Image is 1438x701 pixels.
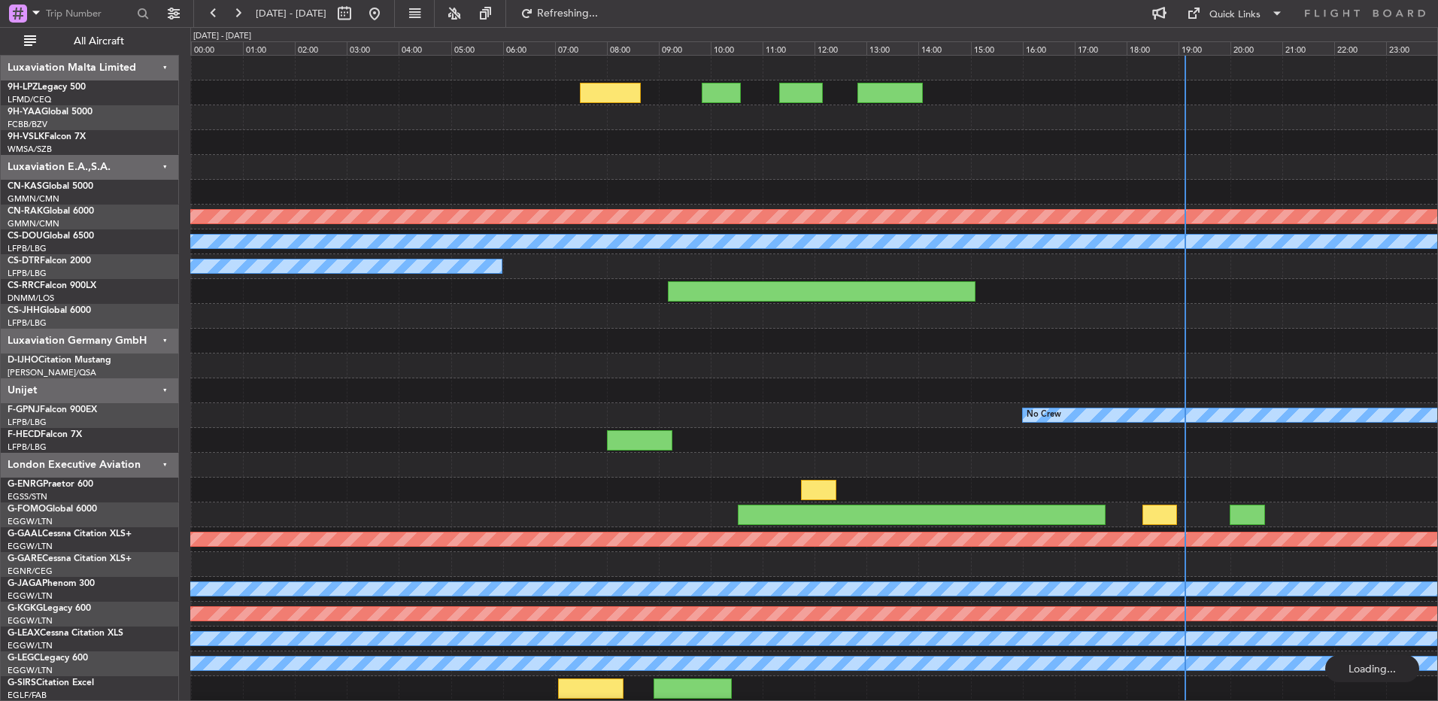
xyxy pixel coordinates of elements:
div: 15:00 [971,41,1023,55]
a: G-FOMOGlobal 6000 [8,505,97,514]
div: 20:00 [1230,41,1282,55]
span: G-GARE [8,554,42,563]
a: WMSA/SZB [8,144,52,155]
div: 23:00 [1386,41,1438,55]
a: CS-RRCFalcon 900LX [8,281,96,290]
a: EGGW/LTN [8,516,53,527]
a: F-HECDFalcon 7X [8,430,82,439]
a: LFPB/LBG [8,417,47,428]
a: LFPB/LBG [8,268,47,279]
div: 13:00 [866,41,918,55]
span: All Aircraft [39,36,159,47]
a: EGGW/LTN [8,640,53,651]
span: CS-DOU [8,232,43,241]
a: G-GARECessna Citation XLS+ [8,554,132,563]
input: Trip Number [46,2,132,25]
a: D-IJHOCitation Mustang [8,356,111,365]
a: 9H-VSLKFalcon 7X [8,132,86,141]
a: G-GAALCessna Citation XLS+ [8,530,132,539]
span: F-HECD [8,430,41,439]
a: G-ENRGPraetor 600 [8,480,93,489]
a: GMMN/CMN [8,193,59,205]
a: FCBB/BZV [8,119,47,130]
a: EGLF/FAB [8,690,47,701]
div: 09:00 [659,41,711,55]
a: CS-JHHGlobal 6000 [8,306,91,315]
a: GMMN/CMN [8,218,59,229]
span: CN-RAK [8,207,43,216]
span: G-LEAX [8,629,40,638]
a: F-GPNJFalcon 900EX [8,405,97,414]
span: CN-KAS [8,182,42,191]
a: [PERSON_NAME]/QSA [8,367,96,378]
div: 12:00 [815,41,866,55]
span: CS-DTR [8,256,40,266]
a: CN-RAKGlobal 6000 [8,207,94,216]
div: 04:00 [399,41,451,55]
a: G-LEAXCessna Citation XLS [8,629,123,638]
span: G-FOMO [8,505,46,514]
div: Quick Links [1209,8,1261,23]
a: G-JAGAPhenom 300 [8,579,95,588]
span: G-GAAL [8,530,42,539]
a: EGGW/LTN [8,590,53,602]
div: 07:00 [555,41,607,55]
span: G-KGKG [8,604,43,613]
div: No Crew [1027,404,1061,426]
span: [DATE] - [DATE] [256,7,326,20]
a: LFPB/LBG [8,442,47,453]
a: EGGW/LTN [8,541,53,552]
div: 03:00 [347,41,399,55]
div: 19:00 [1179,41,1230,55]
div: 21:00 [1282,41,1334,55]
div: 01:00 [243,41,295,55]
a: 9H-LPZLegacy 500 [8,83,86,92]
a: G-LEGCLegacy 600 [8,654,88,663]
div: 08:00 [607,41,659,55]
div: 05:00 [451,41,503,55]
span: G-ENRG [8,480,43,489]
button: Quick Links [1179,2,1291,26]
a: LFPB/LBG [8,317,47,329]
div: 00:00 [191,41,243,55]
a: CS-DTRFalcon 2000 [8,256,91,266]
a: CN-KASGlobal 5000 [8,182,93,191]
span: D-IJHO [8,356,38,365]
a: EGSS/STN [8,491,47,502]
div: 06:00 [503,41,555,55]
div: 11:00 [763,41,815,55]
a: LFPB/LBG [8,243,47,254]
span: CS-RRC [8,281,40,290]
a: CS-DOUGlobal 6500 [8,232,94,241]
span: 9H-VSLK [8,132,44,141]
a: G-KGKGLegacy 600 [8,604,91,613]
div: 18:00 [1127,41,1179,55]
a: LFMD/CEQ [8,94,51,105]
div: 17:00 [1075,41,1127,55]
button: All Aircraft [17,29,163,53]
span: Refreshing... [536,8,599,19]
span: 9H-YAA [8,108,41,117]
div: 02:00 [295,41,347,55]
span: G-JAGA [8,579,42,588]
div: 14:00 [918,41,970,55]
div: 22:00 [1334,41,1386,55]
div: 16:00 [1023,41,1075,55]
span: G-SIRS [8,678,36,687]
span: G-LEGC [8,654,40,663]
a: G-SIRSCitation Excel [8,678,94,687]
a: DNMM/LOS [8,293,54,304]
span: 9H-LPZ [8,83,38,92]
a: EGGW/LTN [8,665,53,676]
a: EGGW/LTN [8,615,53,627]
div: [DATE] - [DATE] [193,30,251,43]
a: 9H-YAAGlobal 5000 [8,108,93,117]
span: CS-JHH [8,306,40,315]
a: EGNR/CEG [8,566,53,577]
div: 10:00 [711,41,763,55]
div: Loading... [1325,655,1419,682]
button: Refreshing... [514,2,604,26]
span: F-GPNJ [8,405,40,414]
